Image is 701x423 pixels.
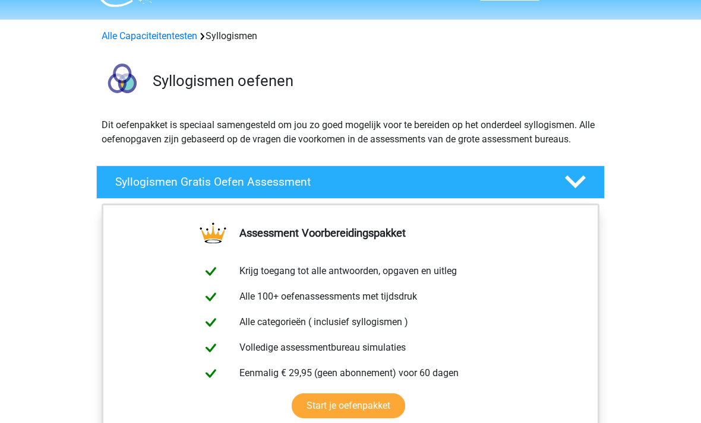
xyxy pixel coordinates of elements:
[153,72,595,90] h3: Syllogismen oefenen
[97,29,604,43] div: Syllogismen
[91,166,610,199] a: Syllogismen Gratis Oefen Assessment
[292,393,405,418] a: Start je oefenpakket
[102,118,599,147] p: Dit oefenpakket is speciaal samengesteld om jou zo goed mogelijk voor te bereiden op het onderdee...
[97,58,147,108] img: syllogismen
[102,30,197,42] a: Alle Capaciteitentesten
[115,175,545,189] h4: Syllogismen Gratis Oefen Assessment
